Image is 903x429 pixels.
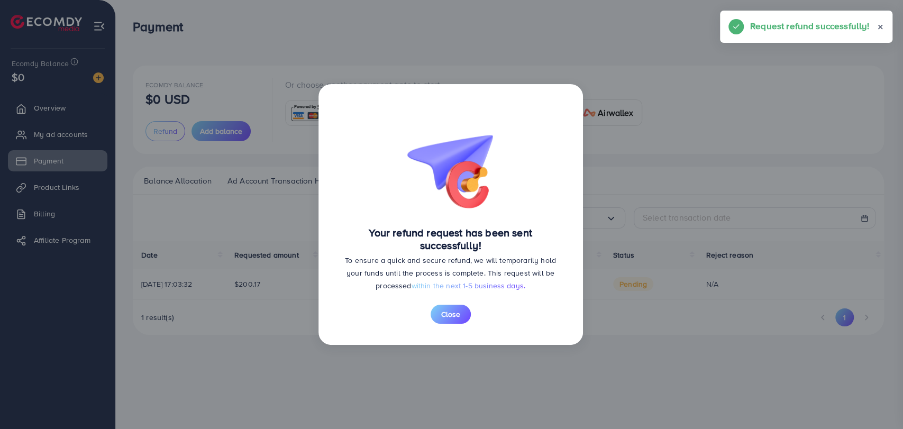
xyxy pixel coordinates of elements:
span: Close [441,309,460,320]
span: within the next 1-5 business days. [412,280,525,291]
iframe: Chat [858,381,895,421]
button: Close [431,305,471,324]
h4: Your refund request has been sent successfully! [340,226,562,252]
p: To ensure a quick and secure refund, we will temporarily hold your funds until the process is com... [340,254,562,292]
h5: Request refund successfully! [750,19,869,33]
img: bg-request-refund-success.26ac5564.png [398,105,504,213]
